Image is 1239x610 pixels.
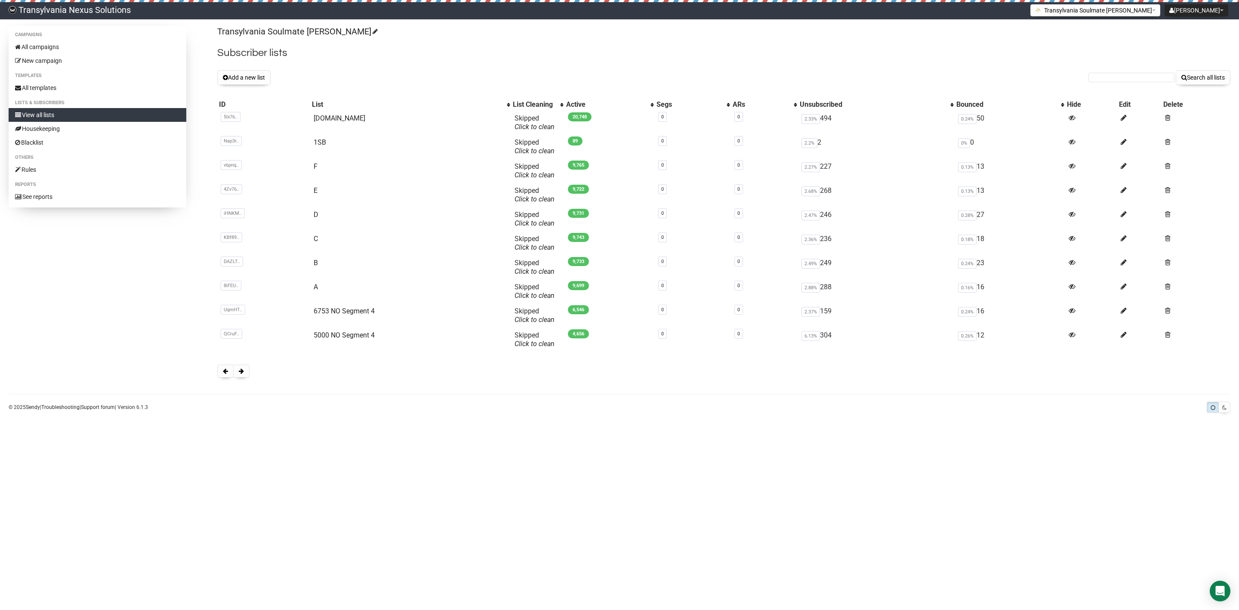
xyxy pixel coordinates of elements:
span: Skipped [515,283,555,300]
div: List [312,100,502,109]
a: Click to clean [515,123,555,131]
button: Add a new list [217,70,271,85]
a: Troubleshooting [41,404,80,410]
div: Unsubscribed [800,100,946,109]
a: Click to clean [515,195,555,203]
a: Click to clean [515,267,555,276]
a: Sendy [26,404,40,410]
a: Click to clean [515,171,555,179]
th: List: No sort applied, activate to apply an ascending sort [310,99,511,111]
a: 0 [661,211,664,216]
td: 304 [798,328,954,352]
span: 5Ix76.. [221,112,240,122]
a: Housekeeping [9,122,186,136]
td: 227 [798,159,954,183]
span: Skipped [515,235,555,251]
td: 13 [955,159,1065,183]
span: 2.33% [801,114,820,124]
span: 0.18% [958,235,977,245]
th: Segs: No sort applied, activate to apply an ascending sort [655,99,731,111]
a: Click to clean [515,243,555,251]
span: Skipped [515,138,555,155]
td: 494 [798,111,954,135]
span: 9,765 [568,161,589,170]
th: Edit: No sort applied, sorting is disabled [1117,99,1162,111]
a: New campaign [9,54,186,68]
span: 0.26% [958,331,977,341]
a: 0 [661,162,664,168]
div: Delete [1163,100,1229,109]
li: Others [9,152,186,163]
span: 9,699 [568,281,589,290]
span: 2.27% [801,162,820,172]
h2: Subscriber lists [217,45,1230,61]
span: UqmHT.. [221,305,245,315]
div: Bounced [956,100,1057,109]
span: 0.13% [958,162,977,172]
a: 0 [737,138,740,144]
span: v6pnq.. [221,160,242,170]
span: 0.24% [958,259,977,269]
span: 6.13% [801,331,820,341]
th: Active: No sort applied, activate to apply an ascending sort [564,99,655,111]
span: 0.13% [958,186,977,196]
a: 1SB [314,138,326,146]
span: iHNKM.. [221,208,245,218]
div: Segs [656,100,722,109]
span: 2.2% [801,138,817,148]
span: 4Zv76.. [221,184,242,194]
img: 1.png [1035,6,1042,13]
span: 0.16% [958,283,977,293]
td: 236 [798,231,954,255]
span: 9,733 [568,257,589,266]
a: 0 [661,307,664,313]
a: [DOMAIN_NAME] [314,114,365,122]
a: Click to clean [515,291,555,300]
span: Skipped [515,307,555,324]
div: List Cleaning [513,100,556,109]
td: 2 [798,135,954,159]
div: Hide [1067,100,1116,109]
a: 0 [661,186,664,192]
a: F [314,162,317,170]
a: Rules [9,163,186,176]
a: Blacklist [9,136,186,149]
button: [PERSON_NAME] [1165,4,1228,16]
td: 0 [955,135,1065,159]
span: 0.24% [958,114,977,124]
a: Click to clean [515,340,555,348]
span: DAZLT.. [221,257,243,266]
a: 0 [661,283,664,288]
img: 586cc6b7d8bc403f0c61b981d947c989 [9,6,16,14]
span: Skipped [515,259,555,276]
a: Click to clean [515,316,555,324]
td: 13 [955,183,1065,207]
a: 0 [737,162,740,168]
span: 0.28% [958,211,977,220]
th: List Cleaning: No sort applied, activate to apply an ascending sort [511,99,564,111]
th: ID: No sort applied, sorting is disabled [217,99,310,111]
a: See reports [9,190,186,204]
a: 0 [737,211,740,216]
span: QCruF.. [221,329,242,339]
span: 2.37% [801,307,820,317]
li: Lists & subscribers [9,98,186,108]
a: All campaigns [9,40,186,54]
td: 23 [955,255,1065,279]
span: 0.24% [958,307,977,317]
span: 6,546 [568,305,589,314]
th: ARs: No sort applied, activate to apply an ascending sort [731,99,798,111]
span: 2.49% [801,259,820,269]
a: 0 [737,283,740,288]
span: KBf89.. [221,232,242,242]
span: 0% [958,138,970,148]
div: ID [219,100,308,109]
a: 0 [737,307,740,313]
th: Hide: No sort applied, sorting is disabled [1065,99,1117,111]
span: 20,748 [568,112,592,121]
p: © 2025 | | | Version 6.1.3 [9,403,148,412]
span: 9,743 [568,233,589,242]
span: 4,656 [568,329,589,338]
div: ARs [733,100,790,109]
a: 0 [661,138,664,144]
